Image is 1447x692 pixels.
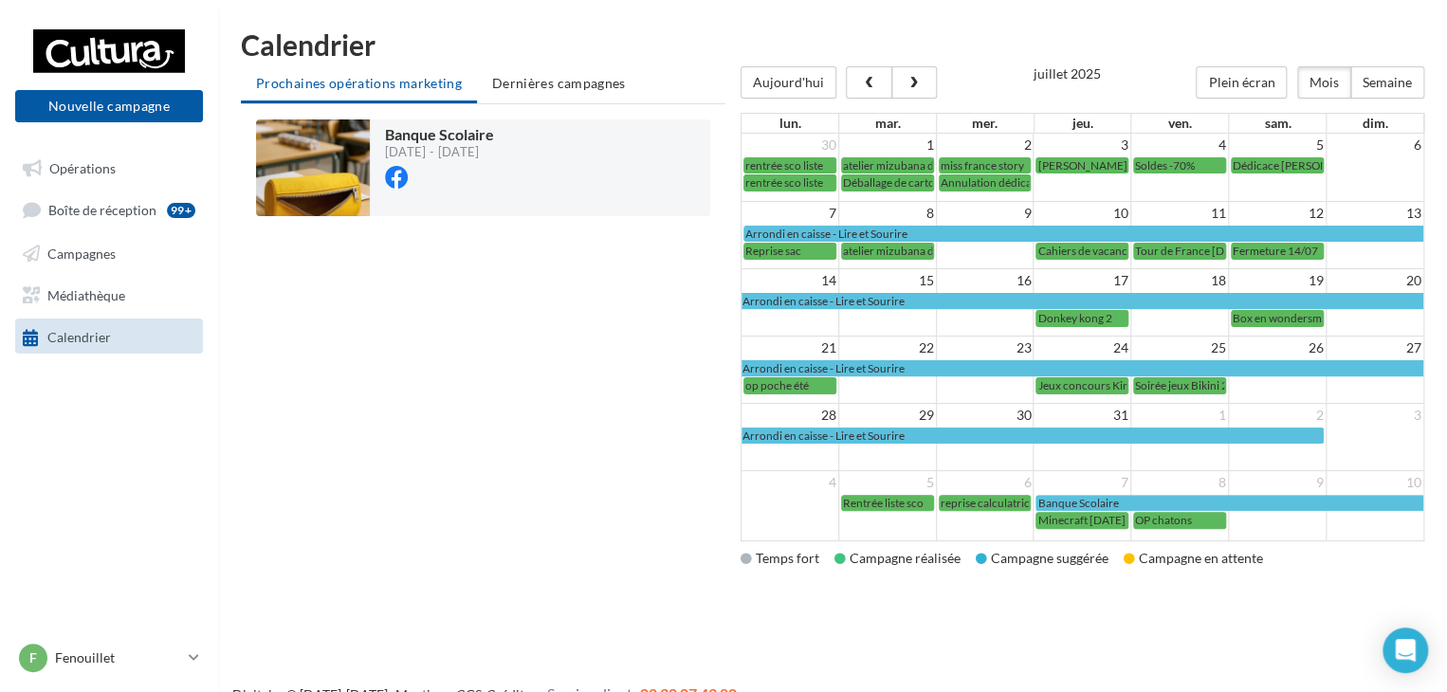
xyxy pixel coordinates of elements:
button: Nouvelle campagne [15,90,203,122]
a: Tour de France [DATE] [1133,243,1226,259]
a: reprise calculatrice [939,495,1032,511]
a: op poche été [743,377,836,393]
span: Médiathèque [47,286,125,302]
span: Campagnes [47,245,116,261]
a: Cahiers de vacances [1035,243,1128,259]
button: Mois [1297,66,1351,99]
a: Soldes -70% [1133,157,1226,173]
td: 4 [1131,134,1229,156]
span: miss france story [941,158,1024,173]
td: 13 [1326,202,1423,226]
a: Box en wondersmart au chateau [1231,310,1324,326]
td: 1 [1131,404,1229,428]
td: 25 [1131,337,1229,360]
a: Opérations [11,150,207,184]
span: [PERSON_NAME] [1037,158,1126,173]
span: Annulation dédicace [941,175,1043,190]
button: Semaine [1350,66,1424,99]
td: 19 [1228,269,1326,293]
div: [DATE] - [DATE] [385,146,494,158]
a: Jeux concours Kinépolis Bad Guys 2 [1035,377,1128,393]
td: 9 [936,202,1034,226]
div: Campagne réalisée [834,549,961,568]
span: Tour de France [DATE] [1135,244,1248,258]
a: Arrondi en caisse - Lire et Sourire [742,360,1423,376]
td: 31 [1034,404,1131,428]
a: Annulation dédicace [939,174,1032,191]
td: 2 [1228,404,1326,428]
th: jeu. [1034,114,1131,133]
a: Calendrier [11,319,207,353]
a: Médiathèque [11,277,207,311]
span: Boîte de réception [48,202,156,218]
span: reprise calculatrice [941,496,1035,510]
td: 11 [1131,202,1229,226]
span: Soirée jeux Bikini 29/07 [1135,378,1252,392]
td: 21 [742,337,839,360]
td: 8 [838,202,936,226]
td: 5 [1228,134,1326,156]
a: Banque Scolaire [1035,495,1423,511]
td: 22 [838,337,936,360]
th: lun. [742,114,839,133]
span: F [29,648,37,667]
a: Rentrée liste sco [841,495,934,511]
th: ven. [1131,114,1229,133]
td: 10 [1034,202,1131,226]
span: Minecraft [DATE] [1037,513,1125,527]
a: miss france story [939,157,1032,173]
td: 7 [1034,471,1131,495]
td: 18 [1131,269,1229,293]
span: Fermeture 14/07 [1233,244,1318,258]
a: rentrée sco liste [743,174,836,191]
a: Soirée jeux Bikini 29/07 [1133,377,1226,393]
td: 20 [1326,269,1423,293]
td: 28 [742,404,839,428]
span: Rentrée liste sco [843,496,924,510]
span: Donkey kong 2 [1037,311,1111,325]
a: Arrondi en caisse - Lire et Sourire [743,226,1423,242]
td: 1 [838,134,936,156]
a: Campagnes [11,235,207,269]
button: Aujourd'hui [741,66,836,99]
td: 30 [936,404,1034,428]
span: Cahiers de vacances [1037,244,1137,258]
td: 6 [1326,134,1423,156]
span: Dernières campagnes [492,75,626,91]
a: Boîte de réception99+ [11,191,207,227]
span: Prochaines opérations marketing [256,75,462,91]
div: Campagne en attente [1124,549,1263,568]
a: Déballage de carton news [841,174,934,191]
th: sam. [1229,114,1327,133]
td: 3 [1034,134,1131,156]
td: 16 [936,269,1034,293]
span: Arrondi en caisse - Lire et Sourire [742,294,905,308]
div: Open Intercom Messenger [1383,628,1428,673]
div: Campagne suggérée [976,549,1108,568]
td: 7 [742,202,839,226]
td: 26 [1228,337,1326,360]
span: atelier mizubana du [DATE] [843,158,979,173]
a: Fermeture 14/07 [1231,243,1324,259]
span: Déballage de carton news [843,175,969,190]
span: OP chatons [1135,513,1192,527]
td: 30 [742,134,839,156]
td: 14 [742,269,839,293]
td: 8 [1131,471,1229,495]
td: 10 [1326,471,1423,495]
td: 9 [1228,471,1326,495]
a: atelier mizubana du 12 juillet [841,243,934,259]
span: atelier mizubana du 12 juillet [843,244,985,258]
td: 5 [838,471,936,495]
td: 15 [838,269,936,293]
span: Banque Scolaire [385,125,494,143]
a: Arrondi en caisse - Lire et Sourire [742,293,1423,309]
button: Plein écran [1196,66,1287,99]
a: Minecraft [DATE] [1035,512,1128,528]
td: 24 [1034,337,1131,360]
td: 2 [936,134,1034,156]
span: Reprise sac [745,244,801,258]
td: 12 [1228,202,1326,226]
div: 99+ [167,203,195,218]
a: rentrée sco liste [743,157,836,173]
